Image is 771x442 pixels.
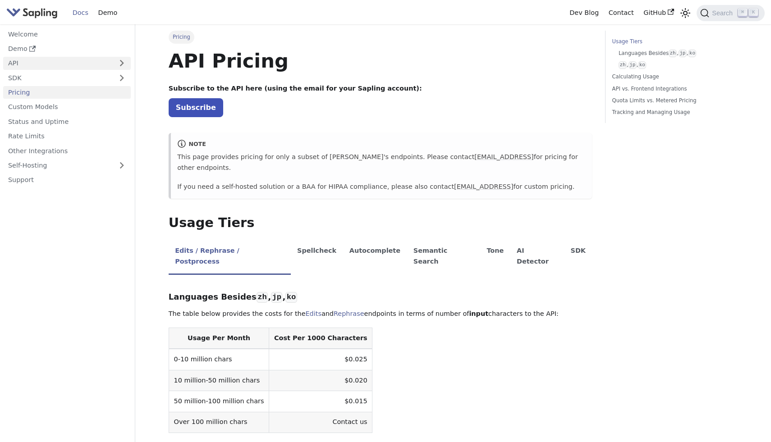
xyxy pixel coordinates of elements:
button: Expand sidebar category 'SDK' [113,71,131,84]
code: ko [688,50,696,57]
li: Spellcheck [291,239,343,275]
a: Docs [68,6,93,20]
th: Cost Per 1000 Characters [269,328,372,349]
li: Semantic Search [407,239,480,275]
code: zh [619,61,627,69]
a: Quota Limits vs. Metered Pricing [612,96,734,105]
a: Tracking and Managing Usage [612,108,734,117]
div: note [177,139,586,150]
code: jp [679,50,687,57]
li: SDK [564,239,592,275]
td: $0.025 [269,349,372,370]
a: Status and Uptime [3,115,131,128]
button: Expand sidebar category 'API' [113,57,131,70]
td: Over 100 million chars [169,412,269,433]
p: The table below provides the costs for the and endpoints in terms of number of characters to the ... [169,309,592,319]
a: Demo [3,42,131,55]
span: Pricing [169,31,194,43]
td: $0.015 [269,391,372,412]
code: jp [629,61,637,69]
li: Autocomplete [343,239,407,275]
kbd: K [749,9,758,17]
img: Sapling.ai [6,6,58,19]
nav: Breadcrumbs [169,31,592,43]
a: Sapling.ai [6,6,61,19]
button: Switch between dark and light mode (currently light mode) [679,6,692,19]
a: Welcome [3,27,131,41]
a: Calculating Usage [612,73,734,81]
a: Support [3,173,131,187]
a: API vs. Frontend Integrations [612,85,734,93]
a: Custom Models [3,100,131,114]
td: 10 million-50 million chars [169,370,269,391]
a: Contact [604,6,639,20]
a: [EMAIL_ADDRESS] [474,153,533,160]
p: If you need a self-hosted solution or a BAA for HIPAA compliance, please also contact for custom ... [177,182,586,192]
span: Search [709,9,738,17]
a: Languages Besideszh,jp,ko [619,49,731,58]
td: Contact us [269,412,372,433]
a: Demo [93,6,122,20]
a: Other Integrations [3,144,131,157]
kbd: ⌘ [738,9,747,17]
strong: input [469,310,488,317]
li: Tone [480,239,510,275]
td: 50 million-100 million chars [169,391,269,412]
a: Rate Limits [3,130,131,143]
p: This page provides pricing for only a subset of [PERSON_NAME]'s endpoints. Please contact for pri... [177,152,586,173]
li: AI Detector [510,239,564,275]
a: Usage Tiers [612,37,734,46]
a: [EMAIL_ADDRESS] [454,183,513,190]
a: Rephrase [334,310,364,317]
code: ko [285,292,297,303]
a: Dev Blog [564,6,603,20]
button: Search (Command+K) [697,5,764,21]
h3: Languages Besides , , [169,292,592,302]
h2: Usage Tiers [169,215,592,231]
a: Pricing [3,86,131,99]
code: jp [271,292,282,303]
a: GitHub [638,6,679,20]
a: Self-Hosting [3,159,131,172]
a: Edits [306,310,321,317]
code: zh [669,50,677,57]
a: zh,jp,ko [619,61,731,69]
td: $0.020 [269,370,372,391]
a: Subscribe [169,98,223,117]
strong: Subscribe to the API here (using the email for your Sapling account): [169,85,422,92]
h1: API Pricing [169,49,592,73]
th: Usage Per Month [169,328,269,349]
td: 0-10 million chars [169,349,269,370]
a: SDK [3,71,113,84]
a: API [3,57,113,70]
li: Edits / Rephrase / Postprocess [169,239,291,275]
code: ko [638,61,646,69]
code: zh [257,292,268,303]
